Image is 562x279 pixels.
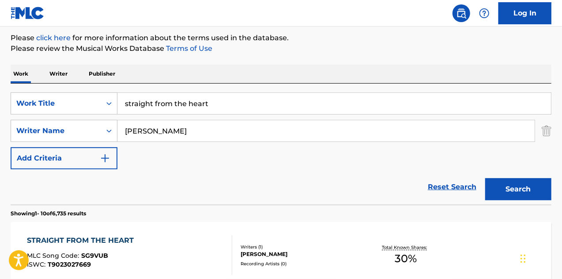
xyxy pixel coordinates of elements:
[86,65,118,83] p: Publisher
[27,252,81,260] span: MLC Song Code :
[475,4,493,22] div: Help
[241,260,361,267] div: Recording Artists ( 0 )
[164,44,212,53] a: Terms of Use
[16,98,96,109] div: Work Title
[542,120,551,142] img: Delete Criterion
[48,260,91,268] span: T9023027669
[479,8,490,19] img: help
[100,153,110,164] img: 9d2ae6d4665cec9f34b9.svg
[382,244,430,251] p: Total Known Shares:
[241,244,361,250] div: Writers ( 1 )
[81,252,108,260] span: SG9VUB
[36,34,71,42] a: click here
[11,92,551,205] form: Search Form
[11,7,45,19] img: MLC Logo
[16,126,96,136] div: Writer Name
[498,2,551,24] a: Log In
[27,235,138,246] div: STRAIGHT FROM THE HEART
[395,251,417,267] span: 30 %
[11,210,86,218] p: Showing 1 - 10 of 6,735 results
[11,43,551,54] p: Please review the Musical Works Database
[521,245,526,272] div: Drag
[47,65,70,83] p: Writer
[11,33,551,43] p: Please for more information about the terms used in the database.
[241,250,361,258] div: [PERSON_NAME]
[456,8,467,19] img: search
[423,177,481,197] a: Reset Search
[518,237,562,279] iframe: Chat Widget
[27,260,48,268] span: ISWC :
[11,147,117,169] button: Add Criteria
[453,4,470,22] a: Public Search
[11,65,31,83] p: Work
[485,178,551,200] button: Search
